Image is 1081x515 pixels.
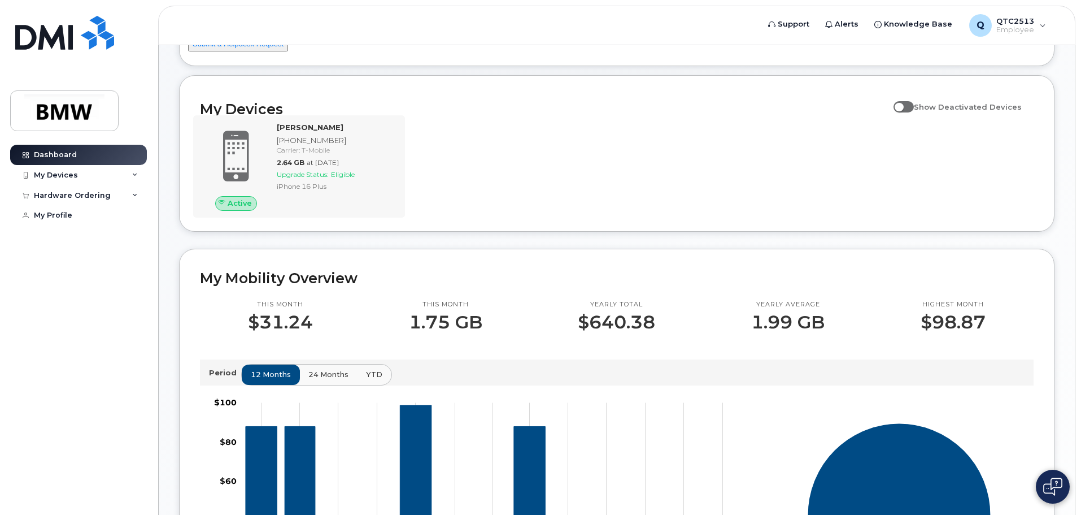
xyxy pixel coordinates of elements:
tspan: $80 [220,437,237,447]
span: 24 months [308,369,348,380]
div: iPhone 16 Plus [277,181,394,191]
div: [PHONE_NUMBER] [277,135,394,146]
span: at [DATE] [307,158,339,167]
img: Open chat [1043,478,1062,496]
tspan: $60 [220,477,237,487]
p: This month [248,300,313,309]
a: Active[PERSON_NAME][PHONE_NUMBER]Carrier: T-Mobile2.64 GBat [DATE]Upgrade Status:EligibleiPhone 1... [200,122,398,210]
p: 1.75 GB [409,312,482,332]
span: 2.64 GB [277,158,304,167]
span: Support [778,19,809,30]
a: Knowledge Base [866,13,960,36]
span: Upgrade Status: [277,170,329,179]
span: Alerts [835,19,858,30]
p: Highest month [921,300,986,309]
tspan: $100 [214,397,237,408]
h2: My Mobility Overview [200,270,1034,287]
p: This month [409,300,482,309]
p: $98.87 [921,312,986,332]
div: QTC2513 [961,14,1054,37]
span: Knowledge Base [884,19,952,30]
strong: [PERSON_NAME] [277,123,343,132]
span: Q [977,19,984,32]
h2: My Devices [200,101,888,118]
input: Show Deactivated Devices [893,96,903,105]
span: Active [228,198,252,209]
p: Yearly total [578,300,655,309]
div: Carrier: T-Mobile [277,145,394,155]
a: Support [760,13,817,36]
a: Submit a Helpdesk Request [188,39,288,48]
span: Employee [996,25,1034,34]
span: YTD [366,369,382,380]
p: 1.99 GB [751,312,825,332]
span: Eligible [331,170,355,179]
p: Yearly average [751,300,825,309]
p: $640.38 [578,312,655,332]
p: $31.24 [248,312,313,332]
a: Alerts [817,13,866,36]
p: Period [209,367,241,378]
span: QTC2513 [996,16,1034,25]
span: Show Deactivated Devices [914,102,1022,111]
